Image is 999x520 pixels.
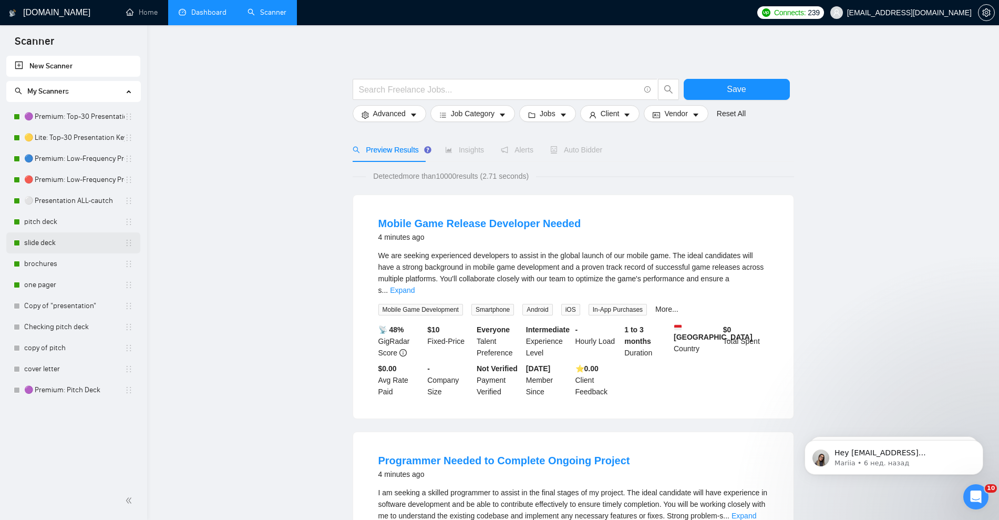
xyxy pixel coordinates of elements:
[575,325,578,334] b: -
[6,34,63,56] span: Scanner
[378,488,768,520] span: I am seeking a skilled programmer to assist in the final stages of my project. The ideal candidat...
[526,325,570,334] b: Intermediate
[125,197,133,205] span: holder
[24,380,125,401] a: 🟣 Premium: Pitch Deck
[24,359,125,380] a: cover letter
[721,324,770,359] div: Total Spent
[27,87,69,96] span: My Scanners
[33,344,42,353] button: Средство выбора GIF-файла
[550,146,558,154] span: robot
[451,108,495,119] span: Job Category
[524,324,573,359] div: Experience Level
[658,85,678,94] span: search
[762,8,770,17] img: upwork-logo.png
[963,484,988,509] iframe: To enrich screen reader interactions, please activate Accessibility in Grammarly extension settings
[125,302,133,310] span: holder
[672,324,721,359] div: Country
[430,105,515,122] button: barsJob Categorycaret-down
[373,108,406,119] span: Advanced
[179,8,226,17] a: dashboardDashboard
[24,253,125,274] a: brochures
[674,324,753,341] b: [GEOGRAPHIC_DATA]
[24,232,125,253] a: slide deck
[46,155,193,382] div: loremi dolo, sitametc ad elitse doeius, te incididuntu laboreet dolo magnaal e adminimv quis.... ...
[30,6,47,23] img: Profile image for Dima
[644,105,708,122] button: idcardVendorcaret-down
[622,324,672,359] div: Duration
[6,169,140,190] li: 🔴 Premium: Low-Frequency Presentations
[692,111,699,119] span: caret-down
[723,512,729,520] span: ...
[6,253,140,274] li: brochures
[38,149,202,388] div: loremi dolo, sitametc ad elitse doeius, te incididuntu laboreet dolo magnaal e adminimv quis.... ...
[6,359,140,380] li: cover letter
[774,7,806,18] span: Connects:
[125,176,133,184] span: holder
[125,323,133,331] span: holder
[573,324,623,359] div: Hourly Load
[390,286,415,294] a: Expand
[477,325,510,334] b: Everyone
[8,149,202,389] div: 8777931@gmail.com говорит…
[526,364,550,373] b: [DATE]
[51,5,72,13] h1: Dima
[24,148,125,169] a: 🔵 Premium: Low-Frequency Presentations
[8,41,202,135] div: Dima говорит…
[125,365,133,373] span: holder
[382,286,388,294] span: ...
[6,127,140,148] li: 🟡 Lite: Top-30 Presentation Keywords
[378,455,630,466] a: Programmer Needed to Complete Ongoing Project
[789,418,999,492] iframe: Intercom notifications сообщение
[7,4,27,24] button: go back
[499,111,506,119] span: caret-down
[24,295,125,317] a: Copy of "presentation"
[353,146,428,154] span: Preview Results
[623,111,631,119] span: caret-down
[540,108,555,119] span: Jobs
[985,484,997,493] span: 10
[24,106,125,127] a: 🟣 Premium: Top-30 Presentation Keywords
[684,79,790,100] button: Save
[24,338,125,359] a: copy of pitch
[439,111,447,119] span: bars
[550,146,602,154] span: Auto Bidder
[24,169,125,190] a: 🔴 Premium: Low-Frequency Presentations
[125,344,133,352] span: holder
[24,190,125,211] a: ⚪ Presentation ALL-cautch
[425,324,475,359] div: Fixed-Price
[717,108,746,119] a: Reset All
[833,9,840,16] span: user
[427,364,430,373] b: -
[125,386,133,394] span: holder
[6,211,140,232] li: pitch deck
[561,304,580,315] span: iOS
[6,190,140,211] li: ⚪ Presentation ALL-cautch
[575,364,599,373] b: ⭐️ 0.00
[808,7,819,18] span: 239
[24,211,125,232] a: pitch deck
[359,83,640,96] input: Search Freelance Jobs...
[410,111,417,119] span: caret-down
[125,260,133,268] span: holder
[589,304,647,315] span: In-App Purchases
[477,364,518,373] b: Not Verified
[15,87,69,96] span: My Scanners
[8,9,202,41] div: 8777931@gmail.com говорит…
[6,295,140,317] li: Copy of "presentation"
[378,250,768,296] div: We are seeking experienced developers to assist in the global launch of our mobile game. The idea...
[655,305,678,313] a: More...
[24,274,125,295] a: one pager
[978,8,995,17] a: setting
[522,304,552,315] span: Android
[978,4,995,21] button: setting
[51,13,126,24] p: Был в сети 1 ч назад
[6,338,140,359] li: copy of pitch
[6,56,140,77] li: New Scanner
[180,340,197,357] button: Отправить сообщение…
[664,108,687,119] span: Vendor
[427,325,439,334] b: $ 10
[399,349,407,356] span: info-circle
